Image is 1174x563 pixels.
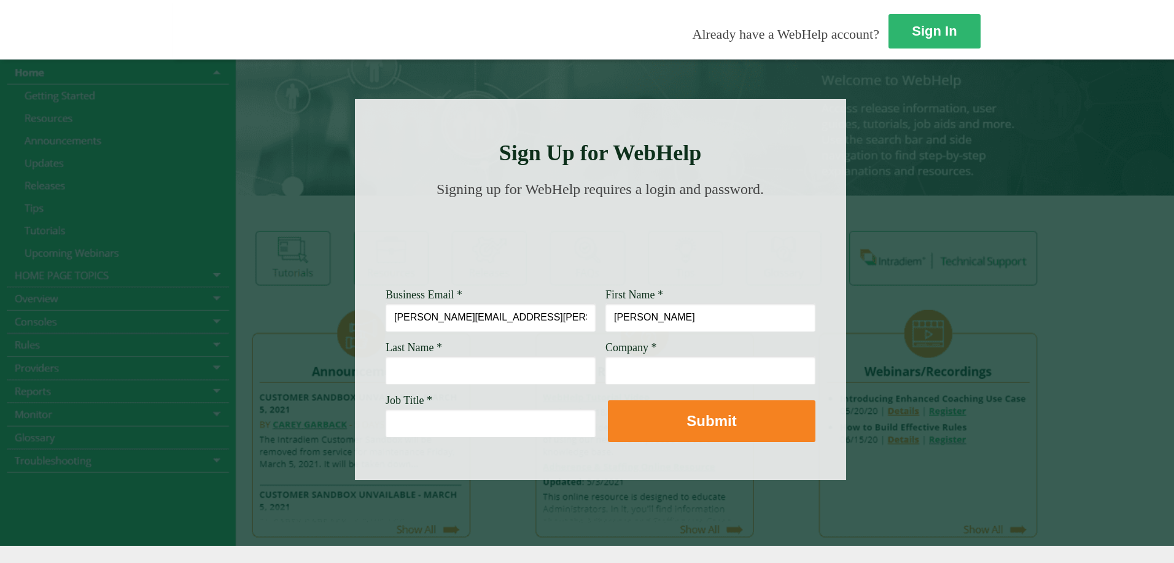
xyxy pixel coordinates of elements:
[393,210,808,271] img: Need Credentials? Sign up below. Have Credentials? Use the sign-in button.
[686,413,736,429] strong: Submit
[386,394,432,406] span: Job Title *
[386,289,462,301] span: Business Email *
[693,26,879,42] span: Already have a WebHelp account?
[605,289,663,301] span: First Name *
[386,341,442,354] span: Last Name *
[912,23,957,39] strong: Sign In
[608,400,815,442] button: Submit
[499,141,702,165] strong: Sign Up for WebHelp
[437,181,764,197] span: Signing up for WebHelp requires a login and password.
[605,341,657,354] span: Company *
[888,14,981,49] a: Sign In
